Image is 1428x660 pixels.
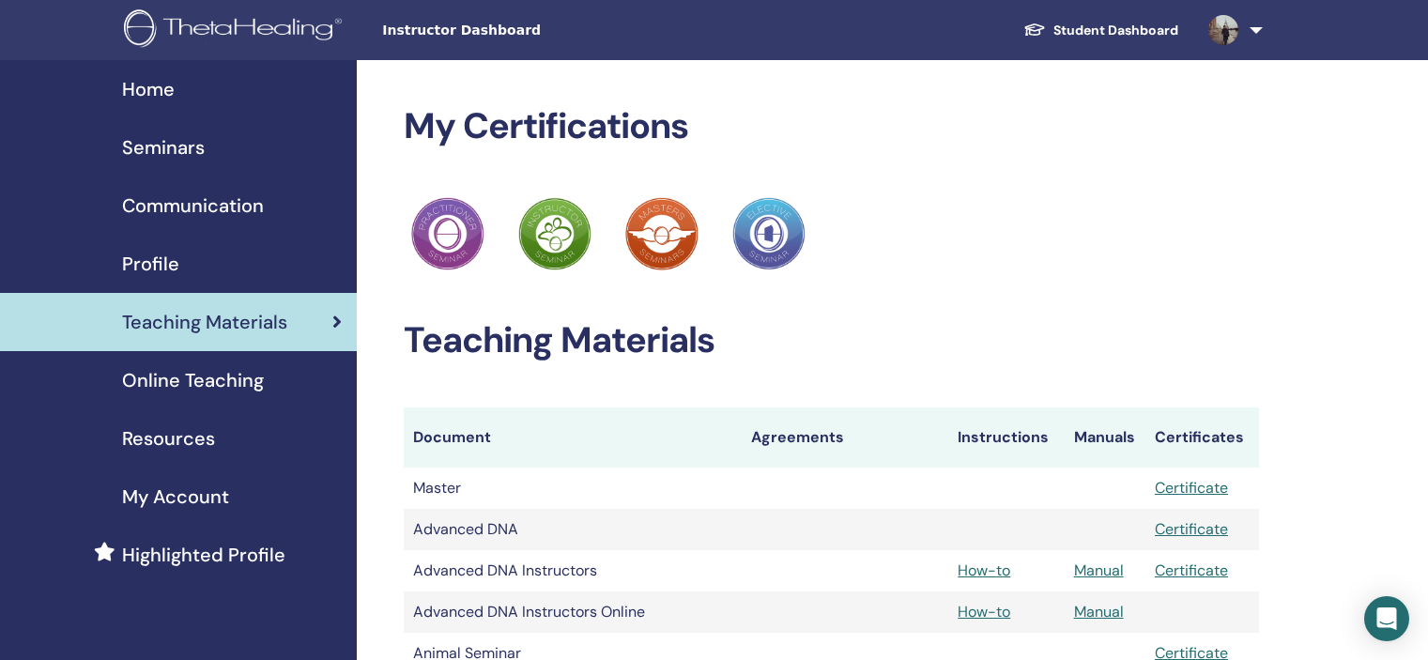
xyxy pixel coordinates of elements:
th: Agreements [742,407,948,468]
th: Manuals [1065,407,1145,468]
a: Student Dashboard [1008,13,1193,48]
a: Manual [1074,602,1124,622]
span: Seminars [122,133,205,161]
td: Advanced DNA Instructors Online [404,591,742,633]
td: Master [404,468,742,509]
img: default.jpg [1208,15,1238,45]
img: Practitioner [625,197,699,270]
img: Practitioner [518,197,591,270]
span: Teaching Materials [122,308,287,336]
img: graduation-cap-white.svg [1023,22,1046,38]
span: Communication [122,192,264,220]
a: How-to [958,602,1010,622]
a: Certificate [1155,560,1228,580]
span: Resources [122,424,215,453]
a: Certificate [1155,519,1228,539]
a: How-to [958,560,1010,580]
span: Online Teaching [122,366,264,394]
a: Certificate [1155,478,1228,498]
span: Profile [122,250,179,278]
h2: Teaching Materials [404,319,1259,362]
span: Highlighted Profile [122,541,285,569]
h2: My Certifications [404,105,1259,148]
td: Advanced DNA [404,509,742,550]
span: Instructor Dashboard [382,21,664,40]
th: Certificates [1145,407,1259,468]
img: Practitioner [411,197,484,270]
a: Manual [1074,560,1124,580]
div: Open Intercom Messenger [1364,596,1409,641]
td: Advanced DNA Instructors [404,550,742,591]
th: Instructions [948,407,1064,468]
span: Home [122,75,175,103]
th: Document [404,407,742,468]
img: Practitioner [732,197,806,270]
span: My Account [122,483,229,511]
img: logo.png [124,9,348,52]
